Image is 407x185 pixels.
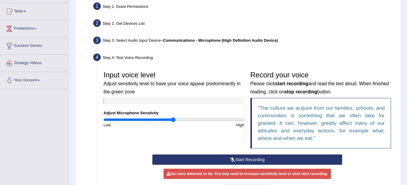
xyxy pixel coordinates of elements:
[161,38,278,43] span: –
[103,71,244,95] h3: Input voice level
[0,37,69,53] a: Success Stories
[91,52,398,65] div: Step 4: Test Voice Recording
[0,55,69,70] a: Strategy Videos
[100,122,174,128] div: Low
[174,122,247,128] div: High
[275,81,308,86] b: start recording
[0,20,69,35] a: Predictions
[91,18,398,31] div: Step 2: Get Devices List
[103,110,159,116] label: Adjust Microphone Senstivity
[163,38,278,43] b: Communications - Microphone (High Definition Audio Device)
[284,89,317,94] b: stop recording
[91,35,398,48] div: Step 3: Select Audio Input Device
[0,3,69,18] a: Tests
[250,71,391,95] h3: Record your voice
[91,1,398,14] div: Step 1: Grant Permissions
[152,154,342,165] button: Start Recording
[0,72,69,87] a: Your Account
[103,81,240,94] small: Adjust sensitivity level to have your voice appear predominantly in the green zone
[164,169,331,179] div: No voice detected so far. You may need to increase sensitivity level or click start recording.
[258,105,385,141] q: The culture we acquire from our families, schools, and communities is something that we often tak...
[250,81,389,94] small: Please click and read the text aloud. When finished reading, click on button.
